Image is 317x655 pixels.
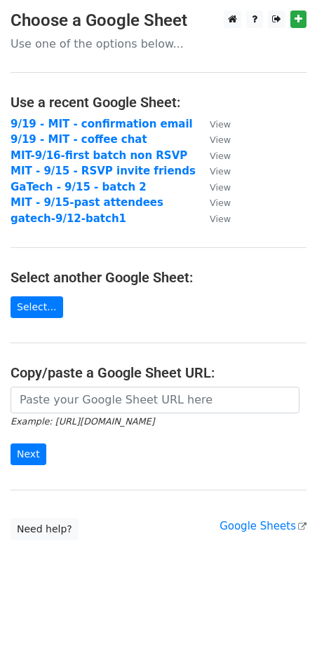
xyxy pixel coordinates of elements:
input: Paste your Google Sheet URL here [11,387,299,413]
small: View [210,214,231,224]
a: MIT-9/16-first batch non RSVP [11,149,187,162]
a: MIT - 9/15-past attendees [11,196,163,209]
small: View [210,198,231,208]
a: MIT - 9/15 - RSVP invite friends [11,165,196,177]
a: View [196,196,231,209]
a: Google Sheets [220,520,306,532]
a: View [196,165,231,177]
small: View [210,166,231,177]
h4: Copy/paste a Google Sheet URL: [11,364,306,381]
a: 9/19 - MIT - coffee chat [11,133,147,146]
small: View [210,135,231,145]
a: View [196,118,231,130]
a: View [196,133,231,146]
small: View [210,151,231,161]
small: View [210,119,231,130]
a: gatech-9/12-batch1 [11,212,126,225]
input: Next [11,443,46,465]
a: View [196,181,231,193]
p: Use one of the options below... [11,36,306,51]
a: View [196,149,231,162]
a: GaTech - 9/15 - batch 2 [11,181,147,193]
a: Select... [11,296,63,318]
a: Need help? [11,518,79,540]
h3: Choose a Google Sheet [11,11,306,31]
a: View [196,212,231,225]
small: View [210,182,231,193]
h4: Select another Google Sheet: [11,269,306,286]
a: 9/19 - MIT - confirmation email [11,118,193,130]
small: Example: [URL][DOMAIN_NAME] [11,416,154,427]
h4: Use a recent Google Sheet: [11,94,306,111]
